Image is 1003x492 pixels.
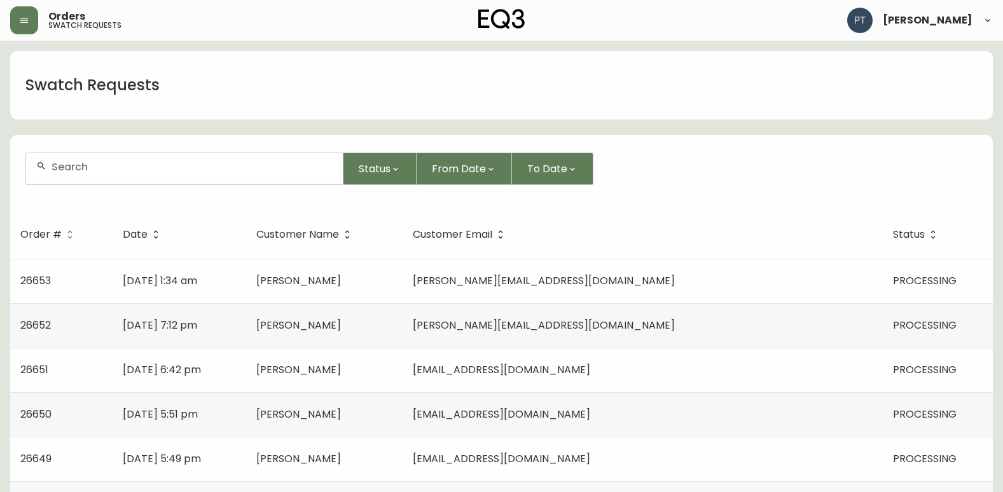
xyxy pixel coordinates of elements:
[123,318,197,332] span: [DATE] 7:12 pm
[256,231,339,238] span: Customer Name
[20,362,48,377] span: 26651
[893,362,957,377] span: PROCESSING
[893,231,925,238] span: Status
[20,229,78,240] span: Order #
[20,231,62,238] span: Order #
[20,451,52,466] span: 26649
[256,273,341,288] span: [PERSON_NAME]
[52,161,333,173] input: Search
[432,161,486,177] span: From Date
[413,231,492,238] span: Customer Email
[417,153,512,185] button: From Date
[893,407,957,421] span: PROCESSING
[256,451,341,466] span: [PERSON_NAME]
[123,273,197,288] span: [DATE] 1:34 am
[48,22,121,29] h5: swatch requests
[123,407,198,421] span: [DATE] 5:51 pm
[413,318,675,332] span: [PERSON_NAME][EMAIL_ADDRESS][DOMAIN_NAME]
[893,229,941,240] span: Status
[527,161,567,177] span: To Date
[20,273,51,288] span: 26653
[256,407,341,421] span: [PERSON_NAME]
[883,15,972,25] span: [PERSON_NAME]
[20,318,51,332] span: 26652
[359,161,391,177] span: Status
[413,362,590,377] span: [EMAIL_ADDRESS][DOMAIN_NAME]
[478,9,525,29] img: logo
[123,362,201,377] span: [DATE] 6:42 pm
[123,231,148,238] span: Date
[413,451,590,466] span: [EMAIL_ADDRESS][DOMAIN_NAME]
[25,74,160,96] h1: Swatch Requests
[893,273,957,288] span: PROCESSING
[413,229,509,240] span: Customer Email
[893,318,957,332] span: PROCESSING
[893,451,957,466] span: PROCESSING
[123,451,201,466] span: [DATE] 5:49 pm
[123,229,164,240] span: Date
[256,229,356,240] span: Customer Name
[256,318,341,332] span: [PERSON_NAME]
[343,153,417,185] button: Status
[20,407,52,421] span: 26650
[413,273,675,288] span: [PERSON_NAME][EMAIL_ADDRESS][DOMAIN_NAME]
[512,153,593,185] button: To Date
[413,407,590,421] span: [EMAIL_ADDRESS][DOMAIN_NAME]
[256,362,341,377] span: [PERSON_NAME]
[847,8,873,33] img: 986dcd8e1aab7847125929f325458823
[48,11,85,22] span: Orders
